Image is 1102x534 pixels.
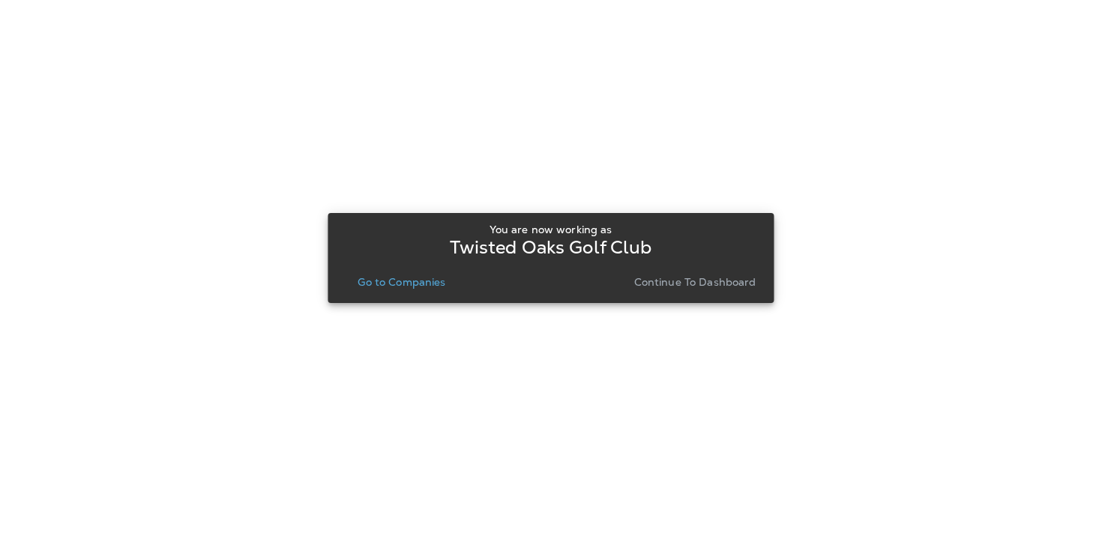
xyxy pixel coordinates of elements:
[358,276,445,288] p: Go to Companies
[634,276,756,288] p: Continue to Dashboard
[490,223,612,235] p: You are now working as
[628,271,762,292] button: Continue to Dashboard
[450,241,651,253] p: Twisted Oaks Golf Club
[352,271,451,292] button: Go to Companies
